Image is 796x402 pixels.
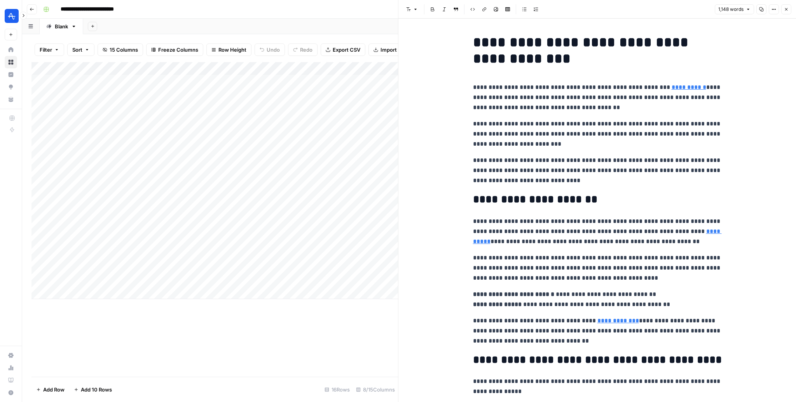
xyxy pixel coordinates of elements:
button: Workspace: Amplitude [5,6,17,26]
button: Add 10 Rows [69,383,117,396]
a: Insights [5,68,17,81]
div: 8/15 Columns [353,383,398,396]
button: Undo [255,44,285,56]
span: Freeze Columns [158,46,198,54]
a: Opportunities [5,81,17,93]
a: Blank [40,19,83,34]
button: Filter [35,44,64,56]
span: Filter [40,46,52,54]
a: Your Data [5,93,17,106]
button: Export CSV [321,44,365,56]
span: Add 10 Rows [81,386,112,393]
button: Import CSV [368,44,414,56]
button: Help + Support [5,386,17,399]
button: Row Height [206,44,251,56]
span: Undo [267,46,280,54]
button: 15 Columns [98,44,143,56]
button: Sort [67,44,94,56]
span: Row Height [218,46,246,54]
button: 1,148 words [715,4,754,14]
button: Redo [288,44,318,56]
span: 1,148 words [718,6,744,13]
span: Import CSV [381,46,408,54]
button: Add Row [31,383,69,396]
button: Freeze Columns [146,44,203,56]
div: Blank [55,23,68,30]
span: Export CSV [333,46,360,54]
a: Learning Hub [5,374,17,386]
span: Add Row [43,386,65,393]
a: Usage [5,362,17,374]
span: 15 Columns [110,46,138,54]
a: Browse [5,56,17,68]
img: Amplitude Logo [5,9,19,23]
a: Home [5,44,17,56]
div: 16 Rows [321,383,353,396]
span: Redo [300,46,312,54]
a: Settings [5,349,17,362]
span: Sort [72,46,82,54]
